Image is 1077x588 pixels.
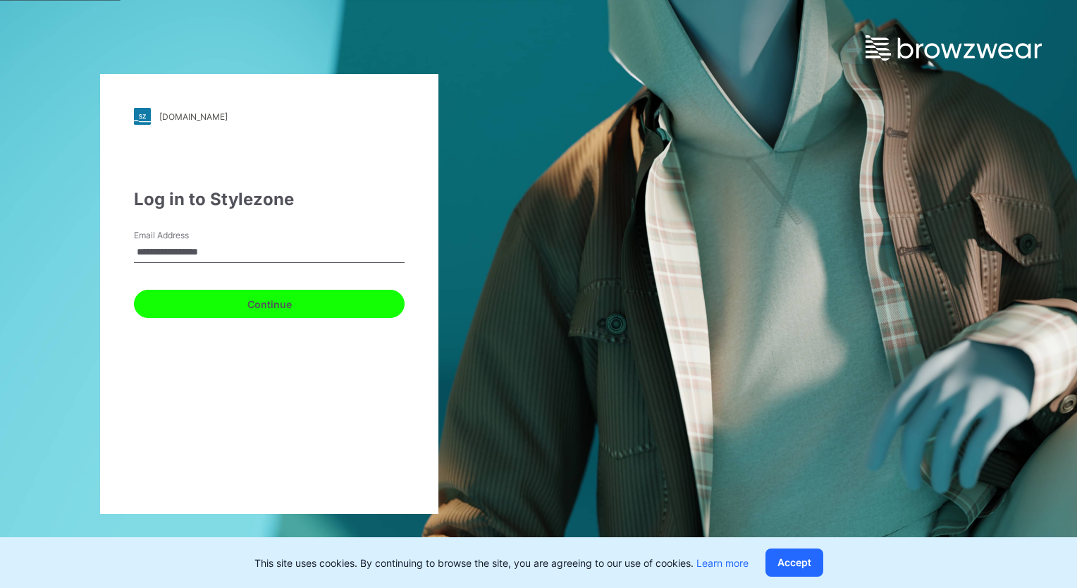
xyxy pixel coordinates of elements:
div: Log in to Stylezone [134,187,405,212]
button: Continue [134,290,405,318]
label: Email Address [134,229,233,242]
img: stylezone-logo.562084cfcfab977791bfbf7441f1a819.svg [134,108,151,125]
a: Learn more [696,557,749,569]
img: browzwear-logo.e42bd6dac1945053ebaf764b6aa21510.svg [866,35,1042,61]
p: This site uses cookies. By continuing to browse the site, you are agreeing to our use of cookies. [254,556,749,570]
div: [DOMAIN_NAME] [159,111,228,122]
a: [DOMAIN_NAME] [134,108,405,125]
button: Accept [765,549,823,577]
